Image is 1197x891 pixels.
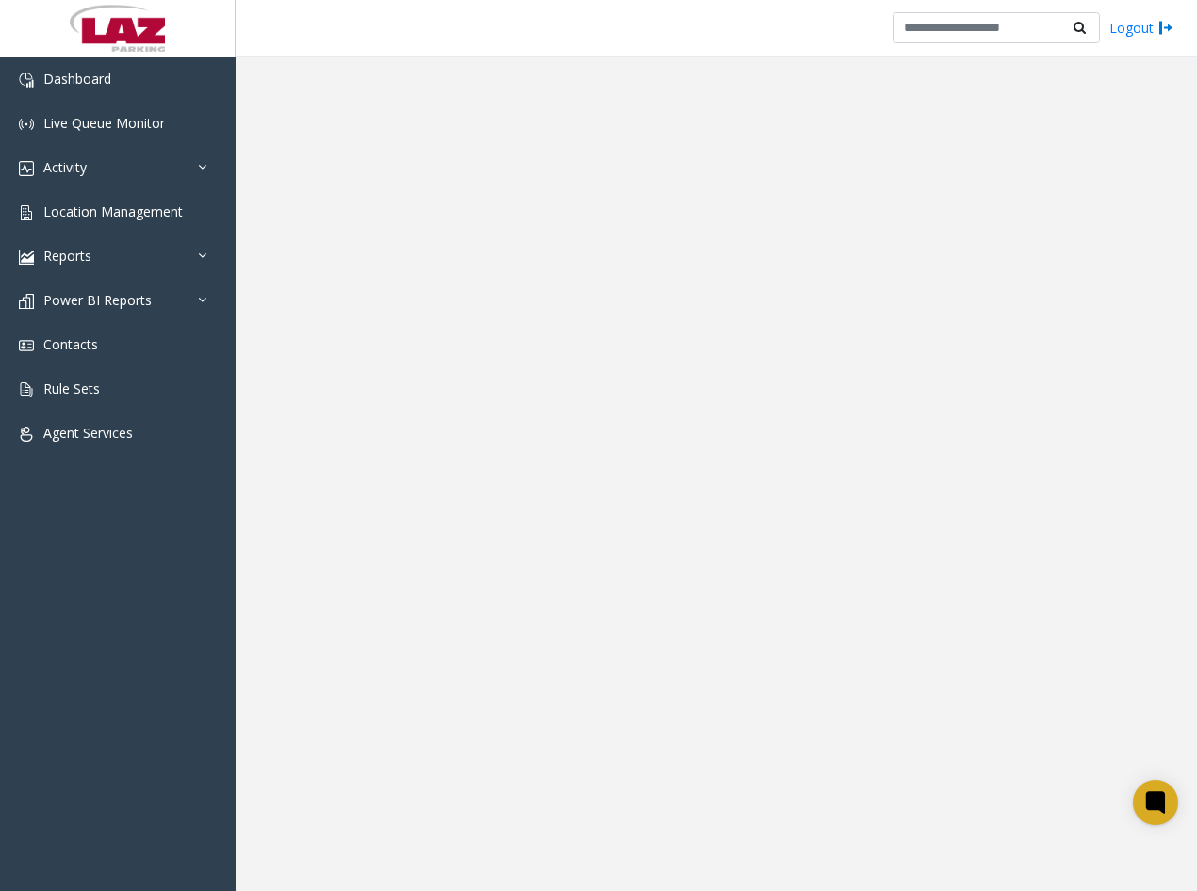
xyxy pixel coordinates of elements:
img: logout [1158,18,1173,38]
img: 'icon' [19,161,34,176]
img: 'icon' [19,205,34,220]
img: 'icon' [19,338,34,353]
img: 'icon' [19,427,34,442]
img: 'icon' [19,73,34,88]
span: Live Queue Monitor [43,114,165,132]
img: 'icon' [19,294,34,309]
a: Logout [1109,18,1173,38]
img: 'icon' [19,117,34,132]
span: Activity [43,158,87,176]
span: Contacts [43,335,98,353]
img: 'icon' [19,382,34,397]
span: Power BI Reports [43,291,152,309]
span: Agent Services [43,424,133,442]
span: Reports [43,247,91,265]
img: 'icon' [19,250,34,265]
span: Rule Sets [43,380,100,397]
span: Dashboard [43,70,111,88]
span: Location Management [43,202,183,220]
